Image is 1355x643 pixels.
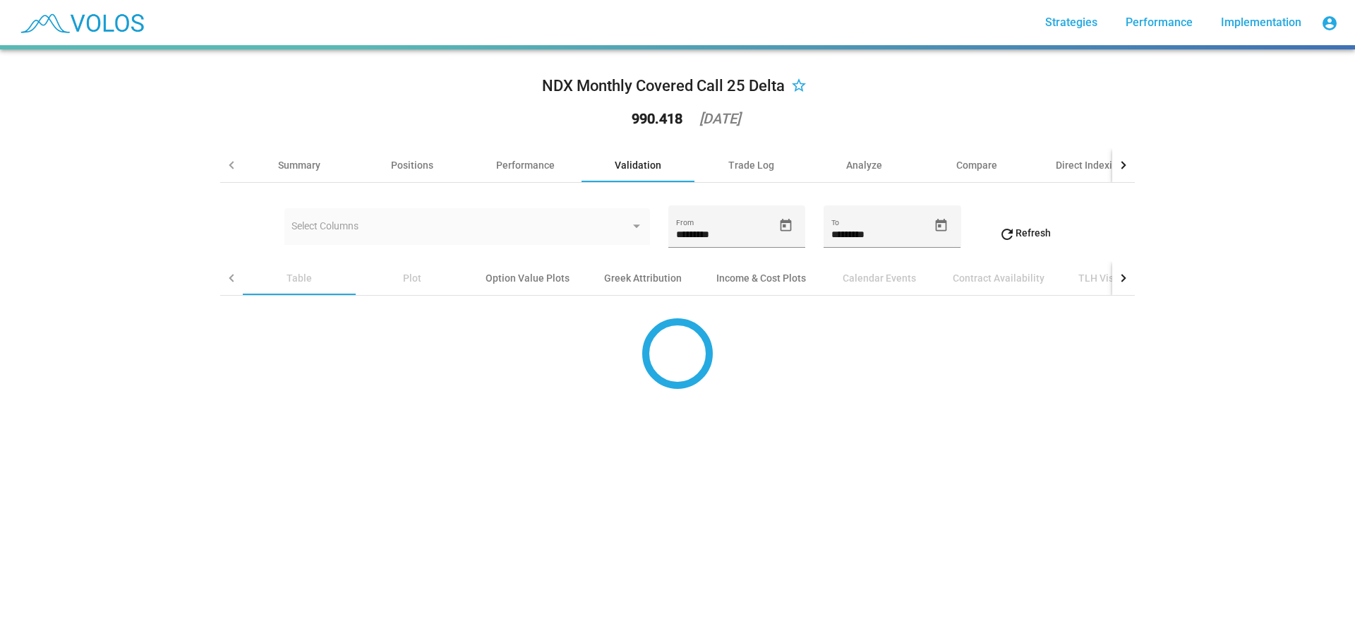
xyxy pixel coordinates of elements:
[699,112,740,126] div: [DATE]
[773,213,798,238] button: Open calendar
[1045,16,1097,29] span: Strategies
[496,158,555,172] div: Performance
[278,158,320,172] div: Summary
[843,271,916,285] div: Calendar Events
[953,271,1044,285] div: Contract Availability
[287,271,312,285] div: Table
[542,75,785,97] div: NDX Monthly Covered Call 25 Delta
[604,271,682,285] div: Greek Attribution
[716,271,806,285] div: Income & Cost Plots
[11,5,151,40] img: blue_transparent.png
[790,78,807,95] mat-icon: star_border
[987,220,1062,246] button: Refresh
[999,226,1016,243] mat-icon: refresh
[632,112,682,126] div: 990.418
[486,271,570,285] div: Option Value Plots
[956,158,997,172] div: Compare
[1078,271,1164,285] div: TLH Visualizations
[403,271,421,285] div: Plot
[1034,10,1109,35] a: Strategies
[929,213,953,238] button: Open calendar
[1321,15,1338,32] mat-icon: account_circle
[1056,158,1124,172] div: Direct Indexing
[1114,10,1204,35] a: Performance
[615,158,661,172] div: Validation
[1210,10,1313,35] a: Implementation
[999,227,1051,239] span: Refresh
[391,158,433,172] div: Positions
[728,158,774,172] div: Trade Log
[846,158,882,172] div: Analyze
[1126,16,1193,29] span: Performance
[1221,16,1301,29] span: Implementation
